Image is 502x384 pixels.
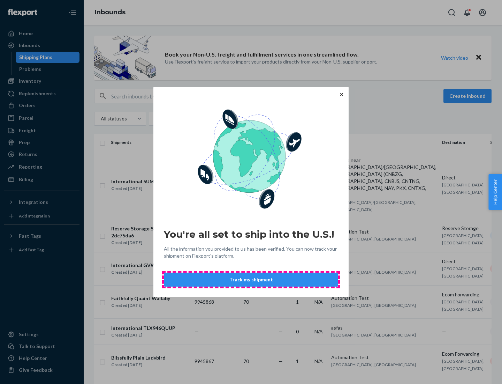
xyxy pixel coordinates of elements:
h2: You're all set to ship into the U.S.! [164,228,338,241]
button: Track my shipment [164,273,338,287]
button: Help Center [488,174,502,210]
button: Close [338,90,345,98]
span: All the information you provided to us has been verified. You can now track your shipment on Flex... [164,245,338,259]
